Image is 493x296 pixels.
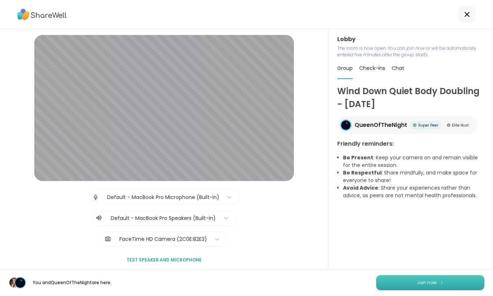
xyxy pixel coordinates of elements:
[343,169,484,184] li: : Share mindfully, and make space for everyone to share!
[337,116,477,134] a: QueenOfTheNightQueenOfTheNightSuper PeerSuper PeerElite HostElite Host
[15,278,25,288] img: QueenOfTheNight
[392,65,404,72] span: Chat
[337,85,484,111] h1: Wind Down Quiet Body Doubling - [DATE]
[105,214,107,222] span: |
[452,123,469,128] span: Elite Host
[119,235,207,243] div: FaceTime HD Camera (2C0E:82E3)
[440,280,444,284] img: ShareWell Logomark
[102,190,104,204] span: |
[9,278,19,288] img: shelleehance
[17,6,67,23] img: ShareWell Logo
[447,123,450,127] img: Elite Host
[337,35,484,44] h3: Lobby
[337,140,484,148] h3: Friendly reminders:
[124,252,204,268] button: Test speaker and microphone
[32,279,113,286] p: You and QueenOfTheNight are here.
[418,123,438,128] span: Super Peer
[343,154,484,169] li: : Keep your camera on and remain visible for the entire session.
[376,275,484,290] button: Join now
[105,232,111,246] img: Camera
[114,232,116,246] span: |
[355,121,407,129] span: QueenOfTheNight
[417,279,437,286] span: Join now
[127,257,202,263] span: Test speaker and microphone
[337,65,353,72] span: Group
[343,154,373,161] b: Be Present
[107,194,219,201] div: Default - MacBook Pro Microphone (Built-in)
[359,65,385,72] span: Check-ins
[413,123,417,127] img: Super Peer
[92,190,99,204] img: Microphone
[343,184,484,199] li: : Share your experiences rather than advice, as peers are not mental health professionals.
[341,120,351,130] img: QueenOfTheNight
[337,45,484,58] p: The room is now open. You can join now or will be automatically entered five minutes after the gr...
[343,169,382,176] b: Be Respectful
[343,184,378,191] b: Avoid Advice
